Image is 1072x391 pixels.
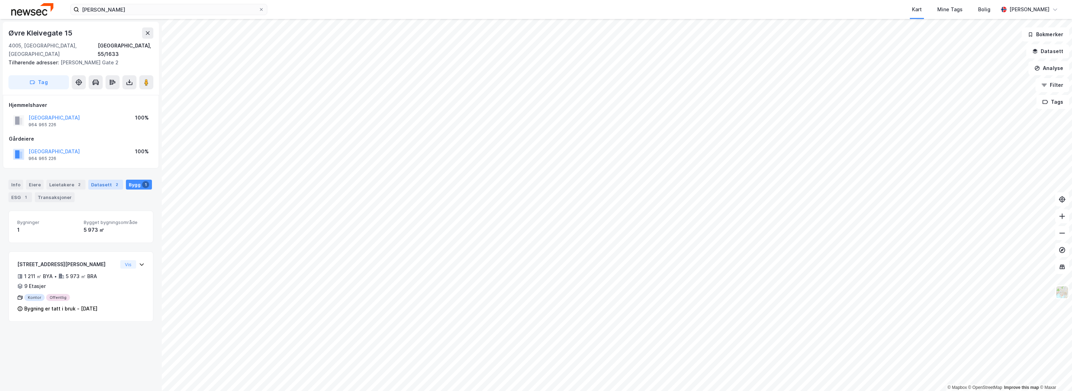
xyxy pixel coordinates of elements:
div: 100% [135,114,149,122]
div: 2 [113,181,120,188]
div: [PERSON_NAME] [1009,5,1049,14]
div: Transaksjoner [35,192,75,202]
div: Eiere [26,180,44,190]
div: [PERSON_NAME] Gate 2 [8,58,148,67]
div: 964 965 226 [28,156,56,161]
div: 1 [22,194,29,201]
span: Tilhørende adresser: [8,59,60,65]
a: Mapbox [947,385,967,390]
button: Tags [1036,95,1069,109]
div: • [54,274,57,279]
img: newsec-logo.f6e21ccffca1b3a03d2d.png [11,3,53,15]
div: 5 973 ㎡ BRA [66,272,97,281]
div: 1 [142,181,149,188]
span: Bygninger [17,219,78,225]
div: Øvre Kleivegate 15 [8,27,74,39]
button: Bokmerker [1022,27,1069,41]
span: Bygget bygningsområde [84,219,145,225]
a: OpenStreetMap [968,385,1002,390]
div: [GEOGRAPHIC_DATA], 55/1633 [98,41,153,58]
button: Filter [1035,78,1069,92]
button: Analyse [1028,61,1069,75]
div: Hjemmelshaver [9,101,153,109]
button: Vis [120,260,136,269]
img: Z [1055,286,1069,299]
div: 4005, [GEOGRAPHIC_DATA], [GEOGRAPHIC_DATA] [8,41,98,58]
div: Gårdeiere [9,135,153,143]
div: 100% [135,147,149,156]
div: ESG [8,192,32,202]
div: Bygg [126,180,152,190]
div: [STREET_ADDRESS][PERSON_NAME] [17,260,117,269]
div: 964 965 226 [28,122,56,128]
button: Tag [8,75,69,89]
div: Info [8,180,23,190]
div: Datasett [88,180,123,190]
div: Bolig [978,5,990,14]
div: 5 973 ㎡ [84,226,145,234]
div: 9 Etasjer [24,282,46,290]
button: Datasett [1026,44,1069,58]
div: 2 [76,181,83,188]
div: 1 211 ㎡ BYA [24,272,53,281]
div: 1 [17,226,78,234]
a: Improve this map [1004,385,1039,390]
div: Leietakere [46,180,85,190]
div: Mine Tags [937,5,963,14]
div: Bygning er tatt i bruk - [DATE] [24,305,97,313]
iframe: Chat Widget [1037,357,1072,391]
div: Kart [912,5,922,14]
div: Kontrollprogram for chat [1037,357,1072,391]
input: Søk på adresse, matrikkel, gårdeiere, leietakere eller personer [79,4,259,15]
